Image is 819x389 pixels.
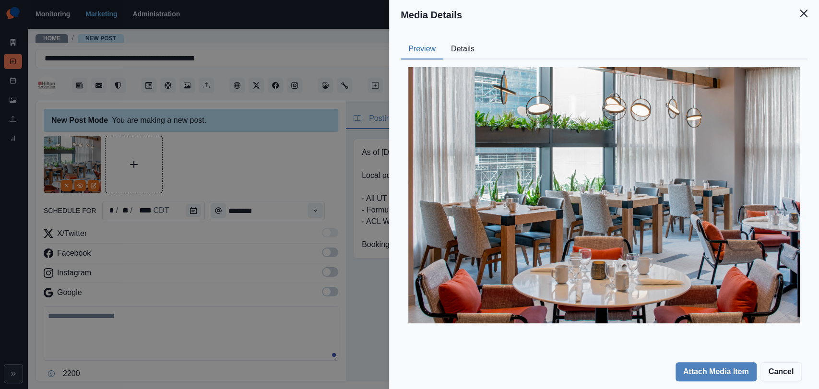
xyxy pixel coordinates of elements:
[401,39,443,59] button: Preview
[443,39,482,59] button: Details
[794,4,813,23] button: Close
[760,362,802,381] button: Cancel
[408,67,800,323] img: ybupz7mwupplqtdn525p
[676,362,757,381] button: Attach Media Item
